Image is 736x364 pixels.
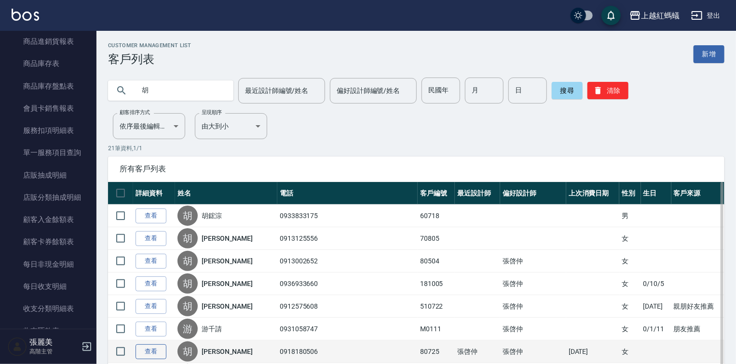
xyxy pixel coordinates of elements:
[641,182,671,205] th: 生日
[418,318,455,340] td: M0111
[202,211,222,221] a: 胡鋐淙
[277,295,418,318] td: 0912575608
[4,119,93,142] a: 服務扣項明細表
[277,273,418,295] td: 0936933660
[4,275,93,298] a: 每日收支明細
[418,205,455,227] td: 60718
[641,10,680,22] div: 上越紅螞蟻
[671,318,724,340] td: 朋友推薦
[566,182,619,205] th: 上次消費日期
[120,164,713,174] span: 所有客戶列表
[4,186,93,208] a: 店販分類抽成明細
[418,227,455,250] td: 70805
[619,205,641,227] td: 男
[4,164,93,186] a: 店販抽成明細
[136,254,166,269] a: 查看
[177,273,198,294] div: 胡
[177,251,198,271] div: 胡
[29,338,79,347] h5: 張麗美
[694,45,724,63] a: 新增
[177,296,198,316] div: 胡
[113,113,185,139] div: 依序最後編輯時間
[619,273,641,295] td: 女
[566,340,619,363] td: [DATE]
[4,231,93,253] a: 顧客卡券餘額表
[418,250,455,273] td: 80504
[277,318,418,340] td: 0931058747
[277,227,418,250] td: 0913125556
[277,182,418,205] th: 電話
[135,78,226,104] input: 搜尋關鍵字
[4,320,93,342] a: 收支匯款表
[136,299,166,314] a: 查看
[619,340,641,363] td: 女
[133,182,175,205] th: 詳細資料
[500,273,566,295] td: 張啓仲
[108,144,724,153] p: 21 筆資料, 1 / 1
[418,295,455,318] td: 510722
[619,182,641,205] th: 性別
[641,273,671,295] td: 0/10/5
[500,318,566,340] td: 張啓仲
[202,234,253,243] a: [PERSON_NAME]
[175,182,277,205] th: 姓名
[202,256,253,266] a: [PERSON_NAME]
[671,295,724,318] td: 親朋好友推薦
[641,318,671,340] td: 0/1/11
[418,182,455,205] th: 客戶編號
[455,340,500,363] td: 張啓仲
[12,9,39,21] img: Logo
[136,231,166,246] a: 查看
[4,97,93,119] a: 會員卡銷售報表
[177,228,198,248] div: 胡
[601,6,621,25] button: save
[29,347,79,356] p: 高階主管
[552,82,583,99] button: 搜尋
[626,6,683,26] button: 上越紅螞蟻
[619,318,641,340] td: 女
[136,276,166,291] a: 查看
[4,298,93,320] a: 收支分類明細表
[277,205,418,227] td: 0933833175
[418,340,455,363] td: 80725
[418,273,455,295] td: 181005
[277,250,418,273] td: 0913002652
[500,295,566,318] td: 張啓仲
[619,250,641,273] td: 女
[120,109,150,116] label: 顧客排序方式
[4,142,93,164] a: 單一服務項目查詢
[108,52,191,66] h3: 客戶列表
[619,227,641,250] td: 女
[195,113,267,139] div: 由大到小
[4,52,93,75] a: 商品庫存表
[277,340,418,363] td: 0918180506
[136,344,166,359] a: 查看
[136,208,166,223] a: 查看
[136,322,166,337] a: 查看
[8,337,27,356] img: Person
[500,182,566,205] th: 偏好設計師
[500,340,566,363] td: 張啓仲
[202,347,253,356] a: [PERSON_NAME]
[4,253,93,275] a: 每日非現金明細
[202,279,253,288] a: [PERSON_NAME]
[455,182,500,205] th: 最近設計師
[500,250,566,273] td: 張啓仲
[671,182,724,205] th: 客戶來源
[641,295,671,318] td: [DATE]
[4,30,93,52] a: 商品進銷貨報表
[202,301,253,311] a: [PERSON_NAME]
[177,206,198,226] div: 胡
[619,295,641,318] td: 女
[177,319,198,339] div: 游
[687,7,724,25] button: 登出
[587,82,628,99] button: 清除
[177,341,198,362] div: 胡
[4,75,93,97] a: 商品庫存盤點表
[108,42,191,49] h2: Customer Management List
[4,208,93,231] a: 顧客入金餘額表
[202,324,222,334] a: 游千請
[202,109,222,116] label: 呈現順序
